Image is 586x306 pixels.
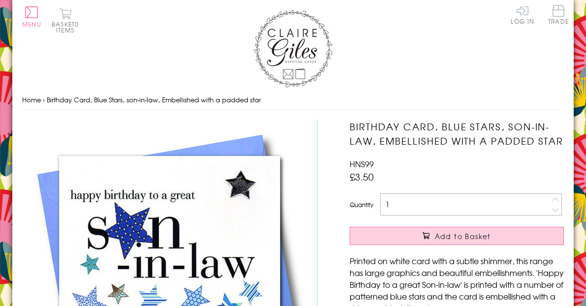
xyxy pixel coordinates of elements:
span: Birthday Card, Blue Stars, son-in-law, Embellished with a padded star [47,95,261,104]
span: HNS99 [350,158,374,170]
button: Add to Basket [350,227,564,245]
span: Trade [548,5,569,24]
img: Claire Giles Greetings Cards [254,10,332,88]
a: Trade [548,5,569,26]
a: Home [22,95,41,104]
label: Quantity [350,200,373,209]
span: 0 items [56,20,79,34]
span: › [43,95,45,104]
span: Add to Basket [435,231,491,241]
span: £3.50 [350,170,374,184]
h1: Birthday Card, Blue Stars, son-in-law, Embellished with a padded star [350,120,564,148]
a: Log In [511,5,534,24]
span: Menu [22,20,41,29]
button: Basket0 items [52,8,79,33]
button: Menu [22,6,41,27]
nav: breadcrumbs [22,90,564,110]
